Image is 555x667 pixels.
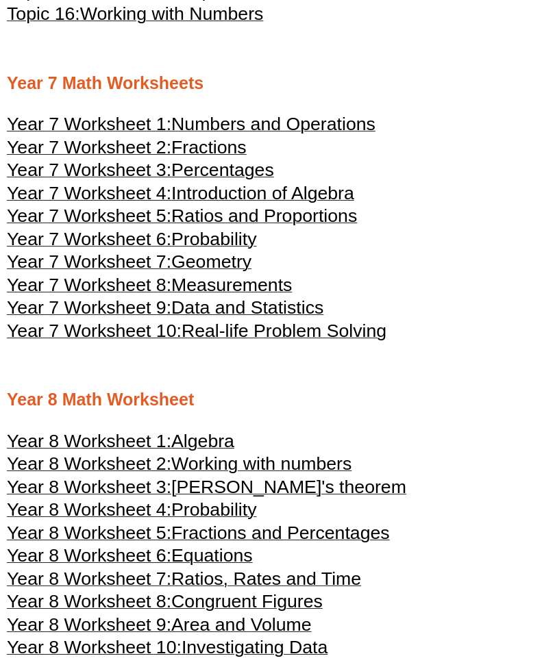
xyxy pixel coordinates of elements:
a: Year 7 Worksheet 10:Real-life Problem Solving [7,327,386,340]
span: Ratios and Proportions [171,205,357,226]
a: Topic 16:Working with Numbers [7,10,263,23]
span: Year 8 Worksheet 2: [7,453,171,474]
span: Ratios, Rates and Time [171,568,361,589]
iframe: Chat Widget [313,512,555,667]
span: Topic 16: [7,3,80,24]
span: Year 7 Worksheet 6: [7,229,171,249]
span: Fractions [171,137,247,158]
a: Year 8 Worksheet 5:Fractions and Percentages [7,529,390,542]
span: Measurements [171,275,292,295]
span: Probability [171,499,256,520]
a: Year 7 Worksheet 2:Fractions [7,143,247,157]
span: Year 7 Worksheet 2: [7,137,171,158]
a: Year 7 Worksheet 7:Geometry [7,257,251,271]
a: Year 7 Worksheet 9:Data and Statistics [7,303,323,317]
span: Probability [171,229,256,249]
span: Year 7 Worksheet 5: [7,205,171,226]
a: Year 8 Worksheet 6:Equations [7,551,253,565]
a: Year 8 Worksheet 2:Working with numbers [7,460,351,473]
a: Year 7 Worksheet 6:Probability [7,235,257,249]
span: Percentages [171,160,274,180]
a: Year 7 Worksheet 3:Percentages [7,166,274,179]
h2: Year 8 Math Worksheet [7,388,548,411]
a: Year 8 Worksheet 7:Ratios, Rates and Time [7,575,361,588]
span: Year 8 Worksheet 9: [7,614,171,635]
span: [PERSON_NAME]'s theorem [171,477,406,497]
a: Year 8 Worksheet 4:Probability [7,505,257,519]
span: Year 8 Worksheet 1: [7,431,171,451]
span: Year 8 Worksheet 7: [7,568,171,589]
span: Investigating Data [182,637,328,657]
span: Equations [171,545,253,566]
span: Year 8 Worksheet 6: [7,545,171,566]
span: Year 7 Worksheet 1: [7,114,171,134]
span: Introduction of Algebra [171,183,354,203]
span: Year 7 Worksheet 8: [7,275,171,295]
span: Year 7 Worksheet 3: [7,160,171,180]
span: Algebra [171,431,234,451]
a: Year 8 Worksheet 8:Congruent Figures [7,597,323,611]
span: Year 7 Worksheet 9: [7,297,171,318]
a: Year 7 Worksheet 1:Numbers and Operations [7,120,375,134]
a: Year 8 Worksheet 9:Area and Volume [7,620,312,634]
a: Year 7 Worksheet 5:Ratios and Proportions [7,212,357,225]
span: Year 8 Worksheet 5: [7,523,171,543]
a: Year 8 Worksheet 3:[PERSON_NAME]'s theorem [7,483,406,496]
span: Geometry [171,251,251,272]
a: Year 7 Worksheet 8:Measurements [7,281,292,294]
span: Working with Numbers [80,3,264,24]
span: Year 8 Worksheet 10: [7,637,182,657]
span: Real-life Problem Solving [182,320,386,341]
span: Year 7 Worksheet 10: [7,320,182,341]
span: Year 8 Worksheet 3: [7,477,171,497]
span: Area and Volume [171,614,312,635]
span: Congruent Figures [171,591,323,612]
span: Fractions and Percentages [171,523,390,543]
span: Year 8 Worksheet 4: [7,499,171,520]
a: Year 7 Worksheet 4:Introduction of Algebra [7,189,354,203]
span: Year 8 Worksheet 8: [7,591,171,612]
span: Data and Statistics [171,297,323,318]
span: Year 7 Worksheet 4: [7,183,171,203]
a: Year 8 Worksheet 1:Algebra [7,437,234,451]
span: Year 7 Worksheet 7: [7,251,171,272]
h2: Year 7 Math Worksheets [7,72,548,95]
a: Year 8 Worksheet 10:Investigating Data [7,643,328,657]
span: Working with numbers [171,453,351,474]
span: Numbers and Operations [171,114,375,134]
